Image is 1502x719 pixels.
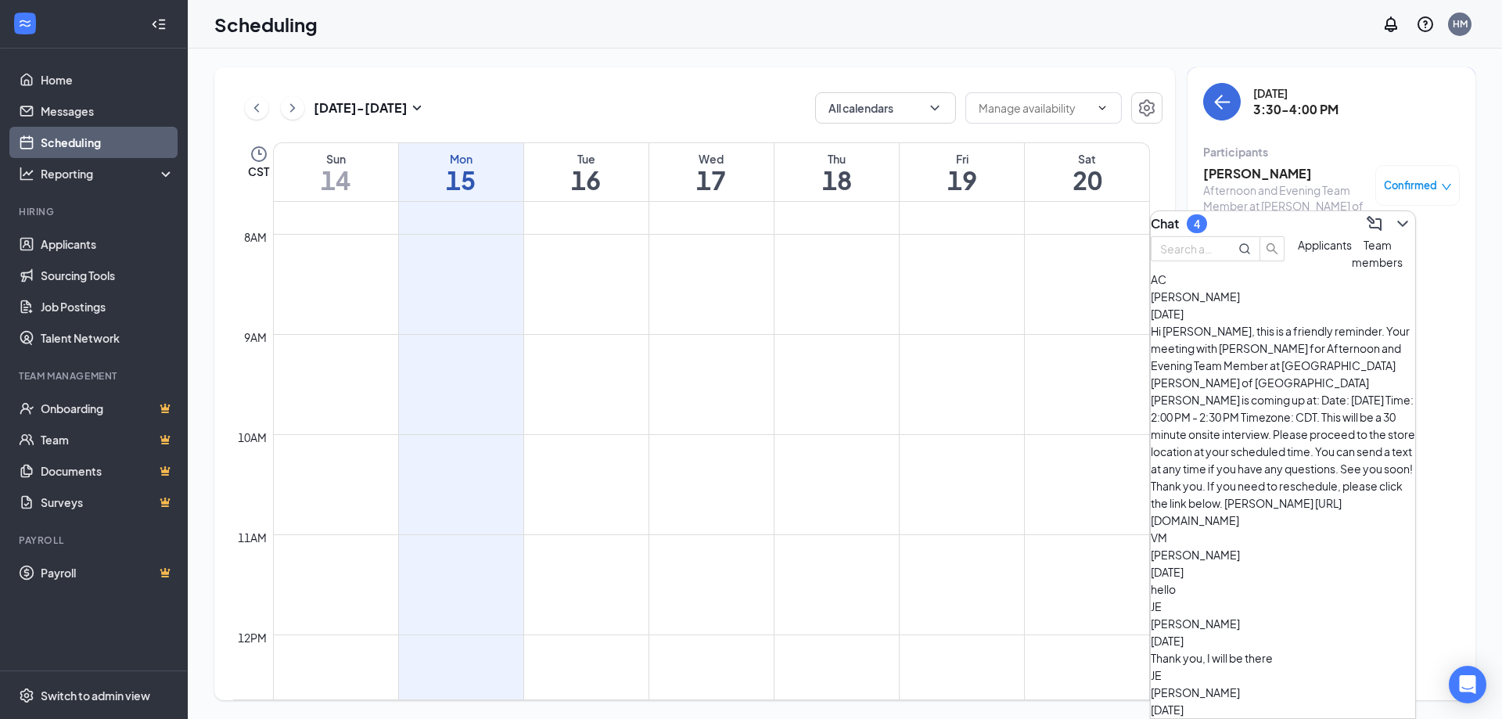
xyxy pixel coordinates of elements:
[41,127,174,158] a: Scheduling
[979,99,1090,117] input: Manage availability
[1131,92,1162,124] button: Settings
[1260,243,1284,255] span: search
[774,167,899,193] h1: 18
[1151,565,1184,579] span: [DATE]
[649,167,774,193] h1: 17
[250,145,268,164] svg: Clock
[1390,211,1415,236] button: ChevronDown
[927,100,943,116] svg: ChevronDown
[1253,85,1339,101] div: [DATE]
[900,151,1024,167] div: Fri
[1025,167,1149,193] h1: 20
[285,99,300,117] svg: ChevronRight
[524,167,649,193] h1: 16
[399,167,523,193] h1: 15
[1025,151,1149,167] div: Sat
[41,424,174,455] a: TeamCrown
[1362,211,1387,236] button: ComposeMessage
[281,96,304,120] button: ChevronRight
[408,99,426,117] svg: SmallChevronDown
[1298,238,1352,252] span: Applicants
[1382,15,1400,34] svg: Notifications
[248,164,269,179] span: CST
[1151,667,1415,684] div: JE
[1151,548,1240,562] span: [PERSON_NAME]
[41,291,174,322] a: Job Postings
[214,11,318,38] h1: Scheduling
[1151,634,1184,648] span: [DATE]
[41,455,174,487] a: DocumentsCrown
[19,369,171,383] div: Team Management
[815,92,956,124] button: All calendarsChevronDown
[241,329,270,346] div: 9am
[1253,101,1339,118] h3: 3:30-4:00 PM
[41,228,174,260] a: Applicants
[245,96,268,120] button: ChevronLeft
[274,167,398,193] h1: 14
[17,16,33,31] svg: WorkstreamLogo
[41,393,174,424] a: OnboardingCrown
[1096,102,1109,114] svg: ChevronDown
[1441,182,1452,192] span: down
[1137,99,1156,117] svg: Settings
[1151,215,1179,232] h3: Chat
[1203,165,1367,182] h3: [PERSON_NAME]
[235,429,270,446] div: 10am
[1151,307,1184,321] span: [DATE]
[41,260,174,291] a: Sourcing Tools
[1194,217,1200,231] div: 4
[1238,243,1251,255] svg: MagnifyingGlass
[19,166,34,182] svg: Analysis
[1453,17,1468,31] div: HM
[900,143,1024,201] a: September 19, 2025
[274,143,398,201] a: September 14, 2025
[1151,703,1184,717] span: [DATE]
[1160,240,1216,257] input: Search applicant
[1151,685,1240,699] span: [PERSON_NAME]
[19,534,171,547] div: Payroll
[1393,214,1412,233] svg: ChevronDown
[1203,144,1460,160] div: Participants
[1151,271,1415,288] div: AC
[1213,92,1231,111] svg: ArrowLeft
[1151,289,1240,304] span: [PERSON_NAME]
[249,99,264,117] svg: ChevronLeft
[649,143,774,201] a: September 17, 2025
[774,143,899,201] a: September 18, 2025
[1151,322,1415,529] div: Hi [PERSON_NAME], this is a friendly reminder. Your meeting with [PERSON_NAME] for Afternoon and ...
[41,166,175,182] div: Reporting
[1151,649,1415,667] div: Thank you, I will be there
[41,487,174,518] a: SurveysCrown
[314,99,408,117] h3: [DATE] - [DATE]
[151,16,167,32] svg: Collapse
[41,688,150,703] div: Switch to admin view
[41,64,174,95] a: Home
[1203,182,1367,245] div: Afternoon and Evening Team Member at [PERSON_NAME] of [GEOGRAPHIC_DATA][PERSON_NAME]
[774,151,899,167] div: Thu
[41,95,174,127] a: Messages
[235,629,270,646] div: 12pm
[1151,598,1415,615] div: JE
[19,205,171,218] div: Hiring
[41,557,174,588] a: PayrollCrown
[524,143,649,201] a: September 16, 2025
[1416,15,1435,34] svg: QuestionInfo
[399,143,523,201] a: September 15, 2025
[1151,581,1415,598] div: hello
[1025,143,1149,201] a: September 20, 2025
[41,322,174,354] a: Talent Network
[524,151,649,167] div: Tue
[649,151,774,167] div: Wed
[399,151,523,167] div: Mon
[1151,617,1240,631] span: [PERSON_NAME]
[1449,666,1486,703] div: Open Intercom Messenger
[274,151,398,167] div: Sun
[1151,529,1415,546] div: VM
[1365,214,1384,233] svg: ComposeMessage
[235,529,270,546] div: 11am
[19,688,34,703] svg: Settings
[1203,83,1241,120] button: back-button
[241,228,270,246] div: 8am
[900,167,1024,193] h1: 19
